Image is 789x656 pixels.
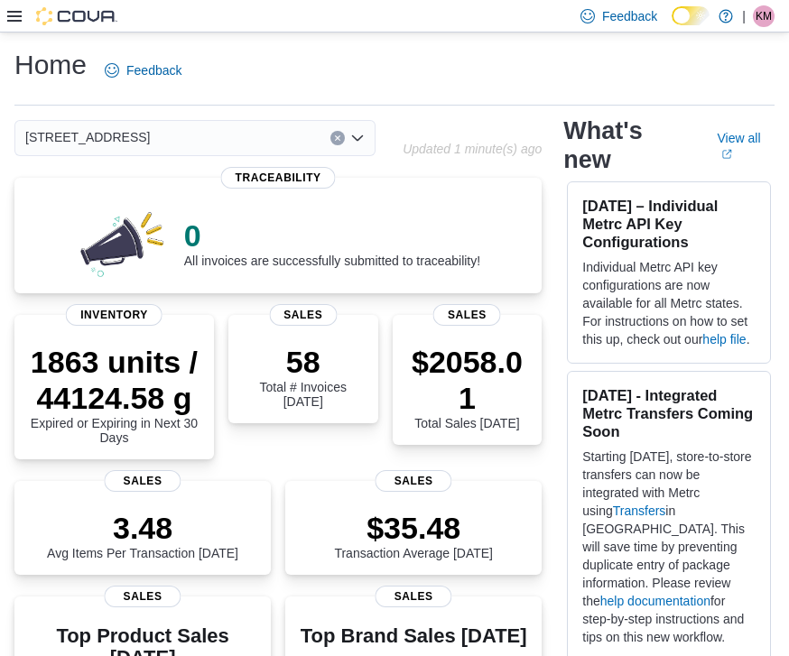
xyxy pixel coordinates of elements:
input: Dark Mode [672,6,710,25]
span: Sales [104,470,181,492]
h3: Top Brand Sales [DATE] [301,625,527,647]
div: Total Sales [DATE] [407,344,528,430]
svg: External link [721,149,732,160]
p: 58 [243,344,364,380]
p: Updated 1 minute(s) ago [403,142,542,156]
p: 3.48 [47,510,238,546]
span: Traceability [221,167,336,189]
p: 0 [184,217,480,254]
div: All invoices are successfully submitted to traceability! [184,217,480,268]
p: Individual Metrc API key configurations are now available for all Metrc states. For instructions ... [582,258,756,348]
p: | [742,5,746,27]
img: Cova [36,7,117,25]
button: Clear input [330,131,345,145]
div: Avg Items Per Transaction [DATE] [47,510,238,560]
span: Inventory [66,304,162,326]
div: Expired or Expiring in Next 30 Days [29,344,200,445]
p: $35.48 [334,510,493,546]
a: help file [702,332,746,346]
div: Transaction Average [DATE] [334,510,493,560]
a: Feedback [97,52,189,88]
span: Sales [269,304,337,326]
p: Starting [DATE], store-to-store transfers can now be integrated with Metrc using in [GEOGRAPHIC_D... [582,448,756,646]
span: Sales [104,586,181,607]
span: Sales [376,586,452,607]
img: 0 [76,207,170,279]
span: KM [756,5,772,27]
span: Sales [376,470,452,492]
span: Sales [433,304,501,326]
h2: What's new [563,116,695,174]
span: [STREET_ADDRESS] [25,126,150,148]
button: Open list of options [350,131,365,145]
span: Feedback [602,7,657,25]
span: Feedback [126,61,181,79]
h3: [DATE] - Integrated Metrc Transfers Coming Soon [582,386,756,440]
div: Total # Invoices [DATE] [243,344,364,409]
h3: [DATE] – Individual Metrc API Key Configurations [582,197,756,251]
a: help documentation [600,594,710,608]
h1: Home [14,47,87,83]
p: 1863 units / 44124.58 g [29,344,200,416]
a: View allExternal link [718,131,775,160]
p: $2058.01 [407,344,528,416]
div: Kenneth Martin [753,5,775,27]
a: Transfers [613,504,666,518]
